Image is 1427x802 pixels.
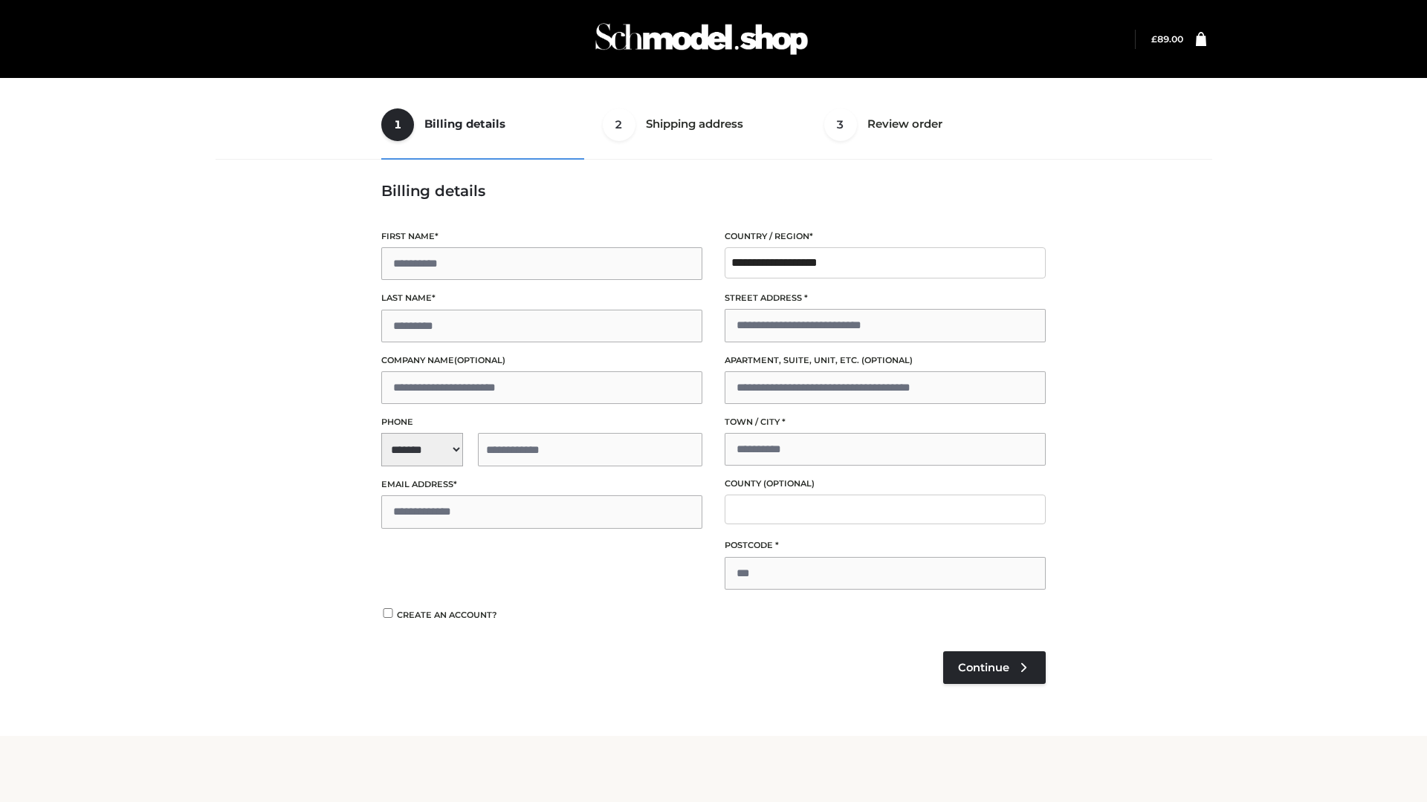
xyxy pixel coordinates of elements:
[454,355,505,365] span: (optional)
[381,229,702,244] label: First name
[1151,33,1157,45] span: £
[725,538,1046,552] label: Postcode
[381,415,702,429] label: Phone
[590,10,813,68] img: Schmodel Admin 964
[943,651,1046,684] a: Continue
[861,355,913,365] span: (optional)
[1151,33,1183,45] a: £89.00
[381,608,395,618] input: Create an account?
[381,182,1046,200] h3: Billing details
[763,478,815,489] span: (optional)
[958,661,1009,674] span: Continue
[725,353,1046,368] label: Apartment, suite, unit, etc.
[725,229,1046,244] label: Country / Region
[725,415,1046,429] label: Town / City
[1151,33,1183,45] bdi: 89.00
[725,291,1046,305] label: Street address
[397,610,497,620] span: Create an account?
[381,291,702,305] label: Last name
[725,477,1046,491] label: County
[381,353,702,368] label: Company name
[381,477,702,492] label: Email address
